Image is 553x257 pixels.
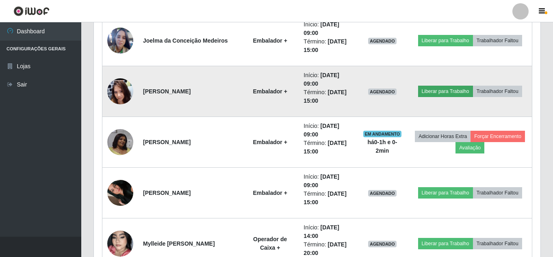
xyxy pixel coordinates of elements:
[253,190,287,196] strong: Embalador +
[304,72,339,87] time: [DATE] 09:00
[107,62,133,120] img: 1755099981522.jpeg
[418,35,473,46] button: Liberar para Trabalho
[368,190,397,197] span: AGENDADO
[304,123,339,138] time: [DATE] 09:00
[304,71,351,88] li: Início:
[143,88,191,95] strong: [PERSON_NAME]
[304,37,351,54] li: Término:
[253,88,287,95] strong: Embalador +
[304,88,351,105] li: Término:
[473,238,522,249] button: Trabalhador Faltou
[418,187,473,199] button: Liberar para Trabalho
[253,139,287,145] strong: Embalador +
[304,173,351,190] li: Início:
[471,131,525,142] button: Forçar Encerramento
[304,190,351,207] li: Término:
[304,223,351,240] li: Início:
[473,187,522,199] button: Trabalhador Faltou
[143,37,228,44] strong: Joelma da Conceição Medeiros
[367,139,397,154] strong: há 0-1 h e 0-2 min
[143,190,191,196] strong: [PERSON_NAME]
[368,241,397,247] span: AGENDADO
[304,224,339,239] time: [DATE] 14:00
[368,89,397,95] span: AGENDADO
[473,35,522,46] button: Trabalhador Faltou
[415,131,471,142] button: Adicionar Horas Extra
[304,173,339,188] time: [DATE] 09:00
[363,131,402,137] span: EM ANDAMENTO
[253,37,287,44] strong: Embalador +
[368,38,397,44] span: AGENDADO
[143,139,191,145] strong: [PERSON_NAME]
[455,142,484,153] button: Avaliação
[304,20,351,37] li: Início:
[418,86,473,97] button: Liberar para Trabalho
[473,86,522,97] button: Trabalhador Faltou
[107,23,133,58] img: 1754014885727.jpeg
[304,122,351,139] li: Início:
[13,6,50,16] img: CoreUI Logo
[143,240,215,247] strong: Mylleide [PERSON_NAME]
[304,139,351,156] li: Término:
[107,129,133,155] img: 1755965630381.jpeg
[107,170,133,216] img: 1756440823795.jpeg
[418,238,473,249] button: Liberar para Trabalho
[253,236,287,251] strong: Operador de Caixa +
